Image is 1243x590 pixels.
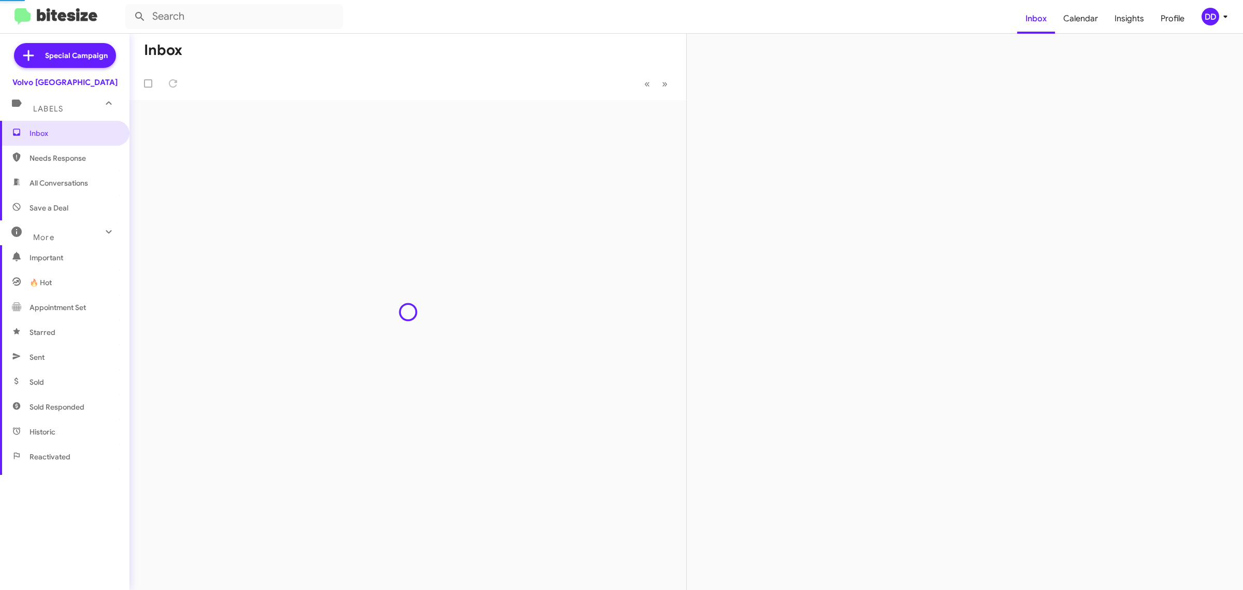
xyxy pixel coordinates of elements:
div: Volvo [GEOGRAPHIC_DATA] [12,77,118,88]
button: Next [656,73,674,94]
a: Profile [1152,4,1193,34]
span: Sent [30,352,45,362]
span: Reactivated [30,452,70,462]
a: Inbox [1017,4,1055,34]
span: « [644,77,650,90]
button: DD [1193,8,1232,25]
span: » [662,77,668,90]
div: DD [1202,8,1219,25]
span: Needs Response [30,153,118,163]
nav: Page navigation example [639,73,674,94]
span: Sold Responded [30,402,84,412]
input: Search [125,4,343,29]
span: 🔥 Hot [30,277,52,288]
h1: Inbox [144,42,182,59]
span: Labels [33,104,63,114]
span: Inbox [30,128,118,138]
span: Starred [30,327,55,338]
button: Previous [638,73,656,94]
span: Important [30,252,118,263]
a: Calendar [1055,4,1106,34]
a: Special Campaign [14,43,116,68]
span: Historic [30,427,55,437]
span: Save a Deal [30,203,68,213]
span: Special Campaign [45,50,108,61]
span: Appointment Set [30,302,86,313]
span: All Conversations [30,178,88,188]
span: More [33,233,54,242]
span: Sold [30,377,44,387]
a: Insights [1106,4,1152,34]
